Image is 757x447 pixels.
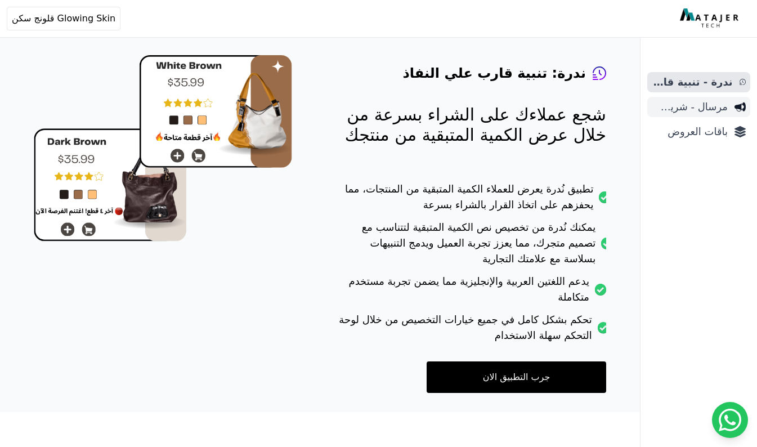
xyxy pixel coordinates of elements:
span: باقات العروض [652,124,728,140]
a: جرب التطبيق الان [427,361,606,393]
p: شجع عملاءك على الشراء بسرعة من خلال عرض الكمية المتبقية من منتجك [337,105,606,145]
span: مرسال - شريط دعاية [652,99,728,115]
h4: ندرة: تنبية قارب علي النفاذ [402,64,586,82]
li: يدعم اللغتين العربية والإنجليزية مما يضمن تجربة مستخدم متكاملة [337,274,606,312]
button: Glowing Skin قلونج سكن [7,7,120,30]
span: Glowing Skin قلونج سكن [12,12,115,25]
span: ندرة - تنبية قارب علي النفاذ [652,74,733,90]
li: يمكنك نُدرة من تخصيص نص الكمية المتبقية لتتناسب مع تصميم متجرك، مما يعزز تجربة العميل ويدمج التنب... [337,220,606,274]
li: تحكم بشكل كامل في جميع خيارات التخصيص من خلال لوحة التحكم سهلة الاستخدام [337,312,606,350]
li: تطبيق نُدرة يعرض للعملاء الكمية المتبقية من المنتجات، مما يحفزهم على اتخاذ القرار بالشراء بسرعة [337,181,606,220]
img: hero [34,55,292,242]
img: MatajerTech Logo [680,8,741,29]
